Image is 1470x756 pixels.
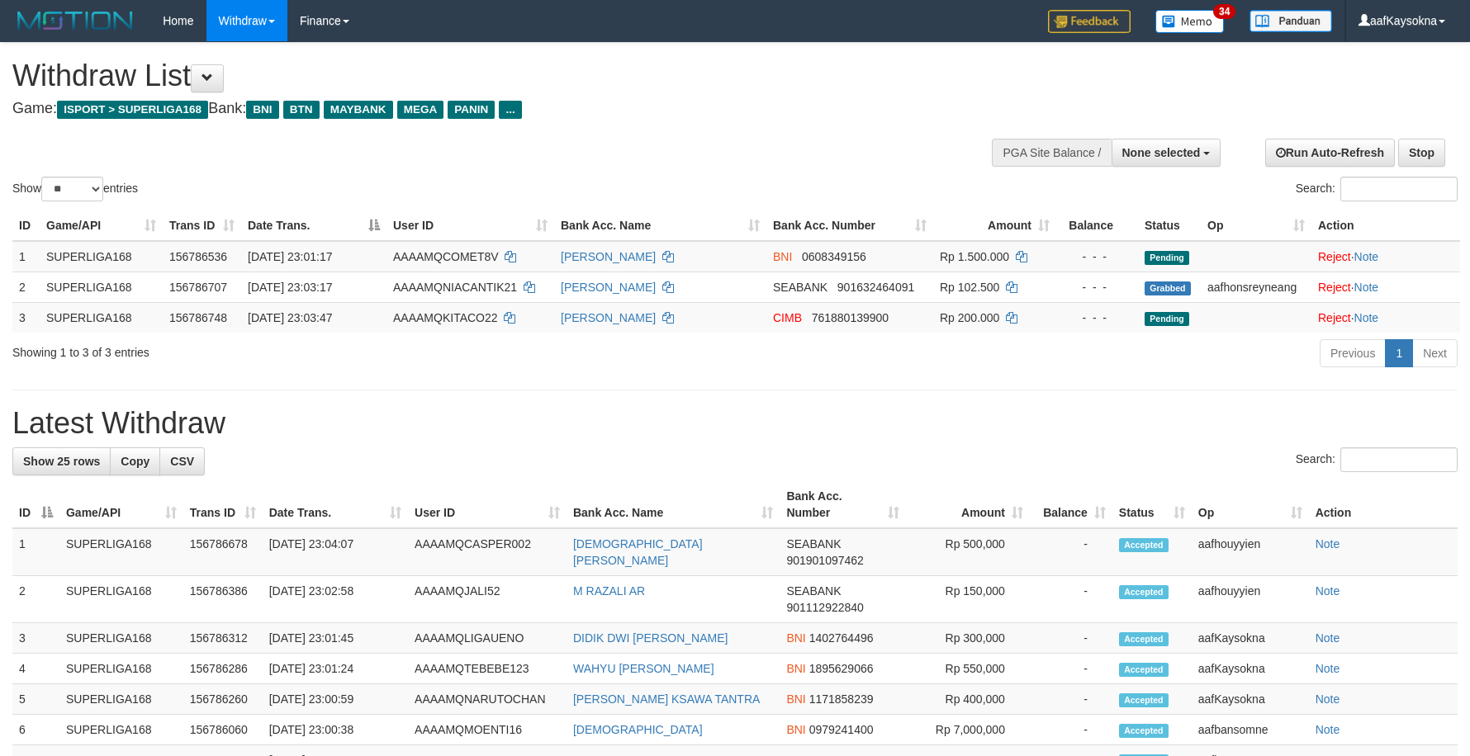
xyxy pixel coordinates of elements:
td: - [1030,715,1112,745]
span: Copy 901112922840 to clipboard [786,601,863,614]
span: Grabbed [1145,281,1191,295]
a: Note [1354,250,1379,263]
span: MEGA [397,101,444,119]
a: Reject [1318,250,1351,263]
th: Date Trans.: activate to sort column ascending [263,481,408,528]
td: AAAAMQCASPER002 [408,528,567,576]
a: M RAZALI AR [573,584,645,598]
input: Search: [1340,447,1458,472]
th: Status: activate to sort column ascending [1112,481,1192,528]
span: Rp 1.500.000 [940,250,1009,263]
span: SEABANK [786,537,841,550]
th: Status [1138,210,1201,241]
th: Bank Acc. Name: activate to sort column ascending [554,210,766,241]
a: Stop [1398,139,1445,167]
td: SUPERLIGA168 [59,654,183,684]
a: [PERSON_NAME] KSAWA TANTRA [573,692,760,706]
span: AAAAMQNIACANTIK21 [393,281,517,294]
div: - - - [1063,309,1131,326]
span: BNI [786,723,805,736]
h1: Withdraw List [12,59,964,92]
td: · [1311,302,1460,333]
td: SUPERLIGA168 [59,528,183,576]
span: Show 25 rows [23,455,100,468]
span: [DATE] 23:01:17 [248,250,332,263]
td: AAAAMQTEBEBE123 [408,654,567,684]
span: AAAAMQKITACO22 [393,311,498,324]
span: Copy 1895629066 to clipboard [809,662,874,675]
th: Amount: activate to sort column ascending [933,210,1056,241]
td: Rp 500,000 [906,528,1030,576]
a: Show 25 rows [12,447,111,475]
a: Note [1354,281,1379,294]
span: BNI [246,101,278,119]
label: Search: [1296,447,1458,472]
span: BTN [283,101,320,119]
td: [DATE] 23:02:58 [263,576,408,623]
td: AAAAMQMOENTI16 [408,715,567,745]
th: Game/API: activate to sort column ascending [59,481,183,528]
span: SEABANK [773,281,827,294]
td: [DATE] 23:01:24 [263,654,408,684]
span: Accepted [1119,724,1169,738]
span: Accepted [1119,585,1169,599]
input: Search: [1340,177,1458,201]
a: [PERSON_NAME] [561,311,656,324]
td: 3 [12,302,40,333]
a: Note [1316,723,1340,736]
th: Amount: activate to sort column ascending [906,481,1030,528]
span: Copy 0979241400 to clipboard [809,723,874,736]
a: Note [1316,662,1340,675]
td: AAAAMQNARUTOCHAN [408,684,567,715]
td: 156786678 [183,528,263,576]
td: aafKaysokna [1192,623,1309,654]
td: SUPERLIGA168 [40,272,163,302]
th: User ID: activate to sort column ascending [386,210,554,241]
td: aafhonsreyneang [1201,272,1311,302]
td: Rp 300,000 [906,623,1030,654]
span: SEABANK [786,584,841,598]
span: 156786748 [169,311,227,324]
a: CSV [159,447,205,475]
label: Search: [1296,177,1458,201]
span: BNI [786,631,805,645]
td: aafbansomne [1192,715,1309,745]
th: Trans ID: activate to sort column ascending [163,210,241,241]
td: Rp 150,000 [906,576,1030,623]
span: PANIN [448,101,495,119]
th: Date Trans.: activate to sort column descending [241,210,386,241]
td: Rp 7,000,000 [906,715,1030,745]
td: aafKaysokna [1192,654,1309,684]
span: Pending [1145,251,1189,265]
span: CIMB [773,311,802,324]
a: [PERSON_NAME] [561,281,656,294]
label: Show entries [12,177,138,201]
td: SUPERLIGA168 [59,715,183,745]
th: Bank Acc. Number: activate to sort column ascending [766,210,933,241]
td: · [1311,272,1460,302]
span: BNI [786,692,805,706]
td: 156786060 [183,715,263,745]
td: [DATE] 23:00:38 [263,715,408,745]
td: 6 [12,715,59,745]
a: [DEMOGRAPHIC_DATA][PERSON_NAME] [573,537,703,567]
th: Bank Acc. Name: activate to sort column ascending [567,481,780,528]
select: Showentries [41,177,103,201]
span: MAYBANK [324,101,393,119]
a: Copy [110,447,160,475]
td: · [1311,241,1460,272]
td: 1 [12,241,40,272]
td: [DATE] 23:01:45 [263,623,408,654]
th: ID: activate to sort column descending [12,481,59,528]
span: Copy 901632464091 to clipboard [837,281,914,294]
th: Bank Acc. Number: activate to sort column ascending [780,481,906,528]
a: [DEMOGRAPHIC_DATA] [573,723,703,736]
td: aafKaysokna [1192,684,1309,715]
th: Game/API: activate to sort column ascending [40,210,163,241]
td: 156786286 [183,654,263,684]
td: - [1030,623,1112,654]
a: DIDIK DWI [PERSON_NAME] [573,631,728,645]
th: Trans ID: activate to sort column ascending [183,481,263,528]
th: Balance: activate to sort column ascending [1030,481,1112,528]
td: - [1030,576,1112,623]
